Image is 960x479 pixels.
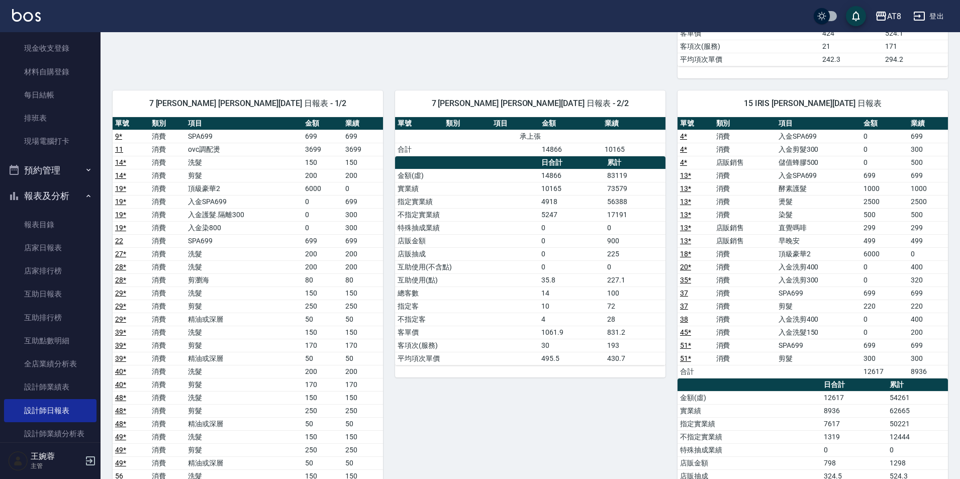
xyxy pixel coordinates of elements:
td: 洗髮 [185,156,303,169]
a: 37 [680,302,688,310]
td: 80 [343,273,383,286]
td: 剪髮 [776,300,861,313]
td: 50 [303,352,343,365]
td: 699 [303,130,343,143]
span: 7 [PERSON_NAME] [PERSON_NAME][DATE] 日報表 - 1/2 [125,99,371,109]
a: 22 [115,237,123,245]
td: 總客數 [395,286,539,300]
td: 7617 [821,417,887,430]
td: 200 [343,169,383,182]
td: 170 [303,339,343,352]
td: 170 [343,378,383,391]
td: 17191 [605,208,665,221]
td: 消費 [149,143,186,156]
a: 每日結帳 [4,83,97,107]
td: 150 [303,391,343,404]
button: save [846,6,866,26]
td: 250 [343,404,383,417]
td: 72 [605,300,665,313]
td: 294.2 [883,53,948,66]
td: 50 [343,417,383,430]
a: 排班表 [4,107,97,130]
td: 合計 [678,365,714,378]
th: 日合計 [539,156,605,169]
th: 業績 [908,117,948,130]
td: 實業績 [395,182,539,195]
td: 699 [343,234,383,247]
td: 0 [539,221,605,234]
td: 227.1 [605,273,665,286]
td: 精油或深層 [185,352,303,365]
td: 消費 [149,417,186,430]
td: 店販抽成 [395,247,539,260]
td: 200 [343,365,383,378]
span: 7 [PERSON_NAME] [PERSON_NAME][DATE] 日報表 - 2/2 [407,99,653,109]
td: 金額(虛) [395,169,539,182]
td: 0 [605,260,665,273]
td: 入金洗剪300 [776,273,861,286]
td: 互助使用(點) [395,273,539,286]
table: a dense table [678,117,948,378]
td: 220 [861,300,908,313]
td: 5247 [539,208,605,221]
td: 50 [303,417,343,430]
td: 入金洗剪400 [776,313,861,326]
th: 金額 [861,117,908,130]
th: 類別 [443,117,492,130]
td: 消費 [714,313,776,326]
td: 1319 [821,430,887,443]
th: 業績 [343,117,383,130]
td: 1000 [908,182,948,195]
td: 200 [343,260,383,273]
td: 消費 [149,313,186,326]
td: 50 [343,352,383,365]
td: 300 [343,208,383,221]
td: 酵素護髮 [776,182,861,195]
th: 單號 [113,117,149,130]
td: 0 [303,208,343,221]
td: 0 [908,247,948,260]
td: 699 [303,234,343,247]
td: 524.1 [883,27,948,40]
td: 儲值蜂膠500 [776,156,861,169]
button: AT8 [871,6,905,27]
th: 項目 [776,117,861,130]
a: 互助點數明細 [4,329,97,352]
td: 699 [908,130,948,143]
p: 主管 [31,461,82,470]
td: 消費 [149,443,186,456]
td: 入金洗剪400 [776,260,861,273]
td: 剪髮 [185,169,303,182]
a: 全店業績分析表 [4,352,97,375]
td: 6000 [303,182,343,195]
td: 50221 [887,417,948,430]
td: 193 [605,339,665,352]
h5: 王婉蓉 [31,451,82,461]
td: 剪髮 [185,443,303,456]
td: ovc調配燙 [185,143,303,156]
td: 消費 [149,378,186,391]
td: 699 [343,130,383,143]
td: 客項次(服務) [678,40,820,53]
td: 0 [605,221,665,234]
td: 精油或深層 [185,313,303,326]
img: Person [8,451,28,471]
th: 累計 [605,156,665,169]
td: 499 [908,234,948,247]
td: 0 [861,313,908,326]
td: 170 [303,378,343,391]
td: 250 [303,404,343,417]
td: 28 [605,313,665,326]
td: SPA699 [776,286,861,300]
td: SPA699 [185,130,303,143]
td: 不指定實業績 [395,208,539,221]
a: 互助排行榜 [4,306,97,329]
td: 洗髮 [185,365,303,378]
td: 900 [605,234,665,247]
td: 500 [908,156,948,169]
td: 171 [883,40,948,53]
td: 299 [861,221,908,234]
td: 250 [343,300,383,313]
td: 消費 [714,195,776,208]
td: 8936 [821,404,887,417]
